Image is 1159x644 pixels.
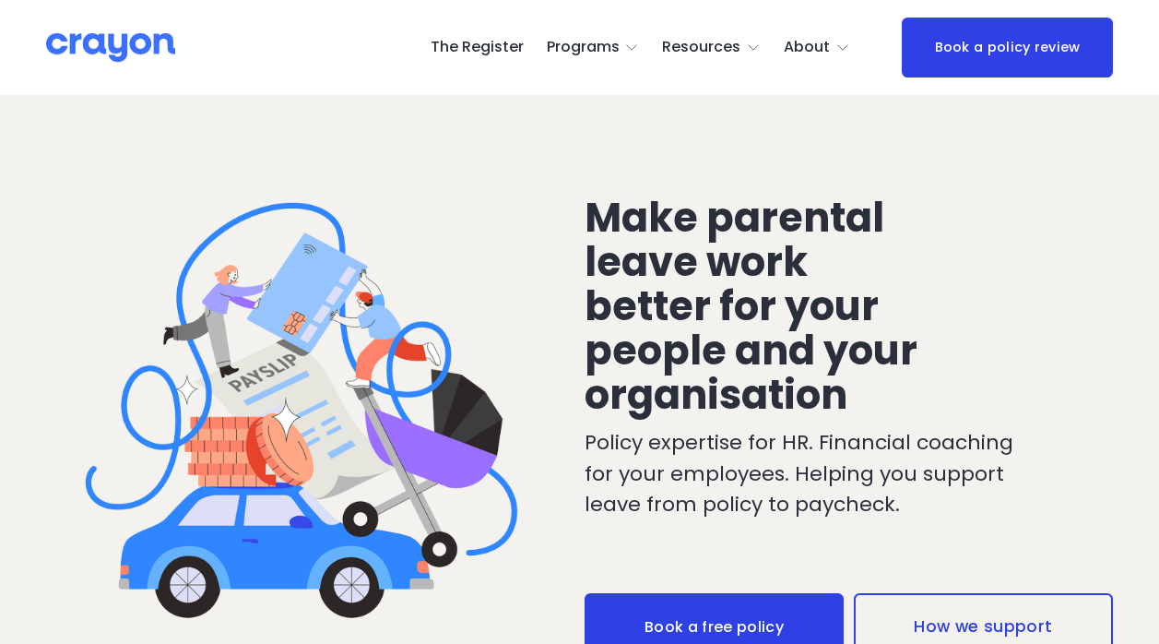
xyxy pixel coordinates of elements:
[547,33,640,63] a: folder dropdown
[784,33,850,63] a: folder dropdown
[547,34,620,61] span: Programs
[662,33,761,63] a: folder dropdown
[662,34,740,61] span: Resources
[46,31,175,64] img: Crayon
[585,190,926,423] span: Make parental leave work better for your people and your organisation
[902,18,1112,78] a: Book a policy review
[585,427,1023,519] p: Policy expertise for HR. Financial coaching for your employees. Helping you support leave from po...
[431,33,524,63] a: The Register
[784,34,830,61] span: About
